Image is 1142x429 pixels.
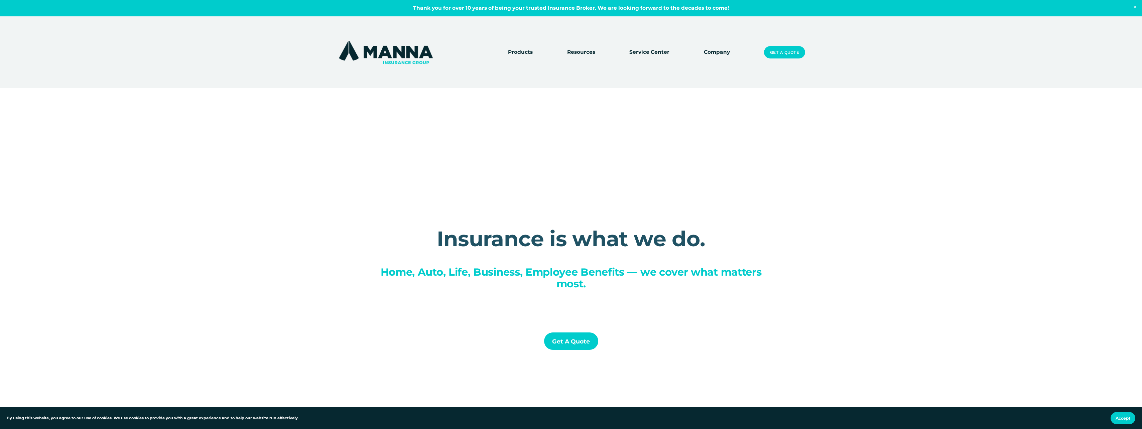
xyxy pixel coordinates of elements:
[7,415,299,421] p: By using this website, you agree to our use of cookies. We use cookies to provide you with a grea...
[764,46,805,59] a: Get a Quote
[381,266,764,290] span: Home, Auto, Life, Business, Employee Benefits — we cover what matters most.
[508,48,533,56] span: Products
[1111,412,1135,424] button: Accept
[704,48,730,57] a: Company
[1116,416,1130,421] span: Accept
[437,226,706,252] strong: Insurance is what we do.
[337,39,434,65] img: Manna Insurance Group
[567,48,595,57] a: folder dropdown
[508,48,533,57] a: folder dropdown
[544,332,598,350] a: Get a Quote
[629,48,669,57] a: Service Center
[567,48,595,56] span: Resources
